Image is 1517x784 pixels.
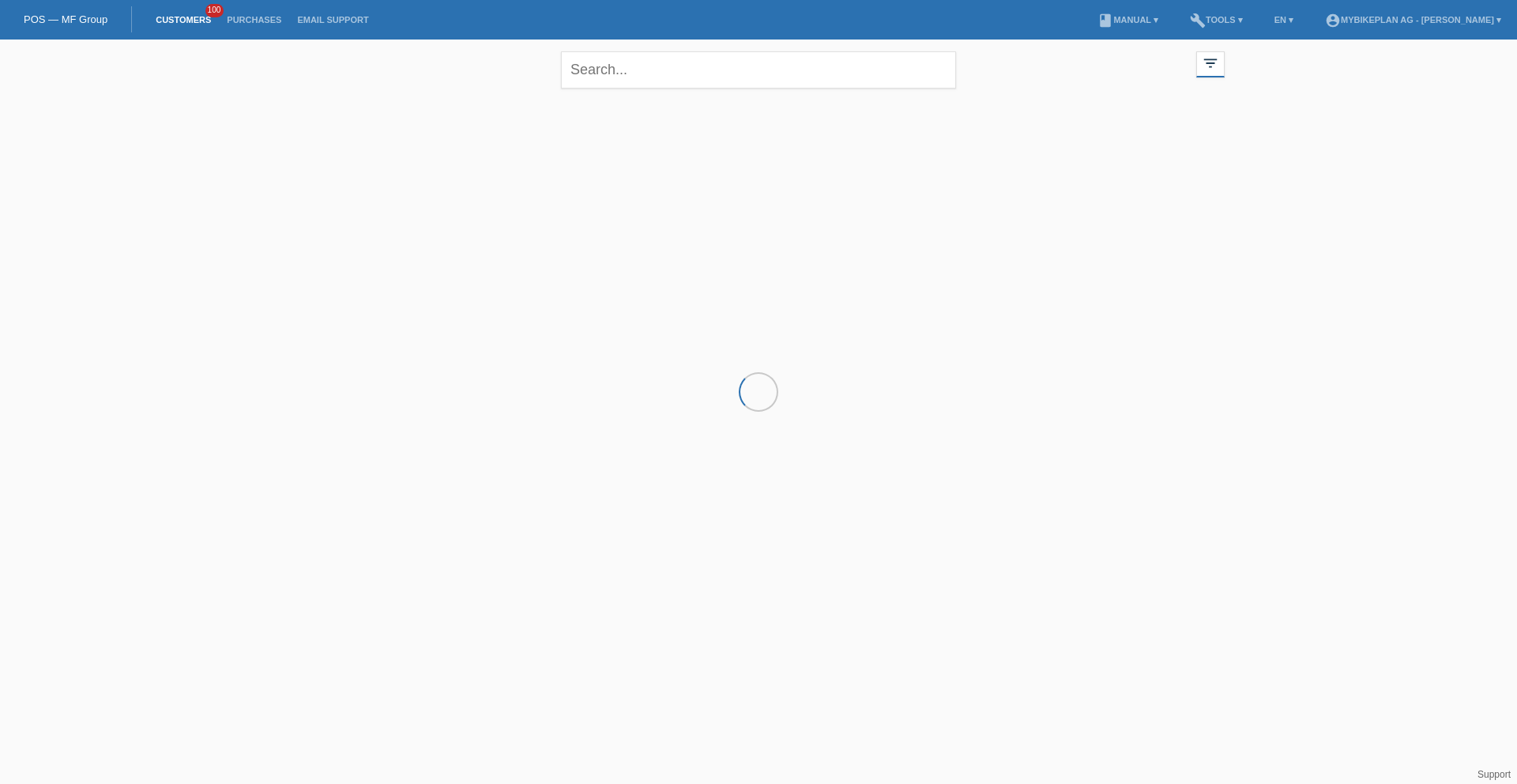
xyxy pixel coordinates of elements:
a: buildTools ▾ [1182,15,1251,24]
i: build [1190,13,1206,28]
a: Support [1477,769,1511,780]
a: EN ▾ [1267,15,1301,24]
a: Customers [148,15,219,24]
i: account_circle [1325,13,1341,28]
a: account_circleMybikeplan AG - [PERSON_NAME] ▾ [1317,15,1509,24]
i: filter_list [1202,55,1219,72]
a: POS — MF Group [24,13,107,25]
a: Email Support [289,15,376,24]
i: book [1097,13,1113,28]
span: 100 [205,4,224,17]
a: bookManual ▾ [1090,15,1166,24]
input: Search... [561,51,956,89]
a: Purchases [219,15,289,24]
